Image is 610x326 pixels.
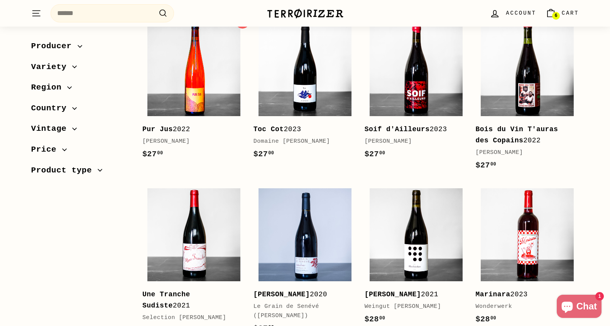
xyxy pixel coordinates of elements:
div: 2021 [365,289,460,300]
div: [PERSON_NAME] [142,137,238,146]
span: Cart [562,9,579,17]
span: Variety [31,61,73,74]
button: Variety [31,59,130,79]
b: [PERSON_NAME] [253,291,310,298]
sup: 00 [157,150,163,156]
div: 2020 [253,289,349,300]
div: 2023 [365,124,460,135]
button: Product type [31,162,130,183]
span: $27 [365,150,385,159]
sup: 00 [490,162,496,167]
a: Toc Cot2023Domaine [PERSON_NAME] [253,18,357,168]
span: Product type [31,164,98,177]
sup: 00 [490,316,496,321]
a: Cart [541,2,584,25]
span: Price [31,143,63,156]
sup: 00 [379,150,385,156]
span: $28 [476,315,497,324]
span: Country [31,102,73,115]
div: 2022 [476,124,571,146]
div: 2023 [253,124,349,135]
div: Wonderwerk [476,302,571,311]
div: Le Grain de Senévé ([PERSON_NAME]) [253,302,349,321]
span: Region [31,81,68,94]
div: [PERSON_NAME] [365,137,460,146]
div: 2023 [476,289,571,300]
b: Soif d'Ailleurs [365,125,430,133]
b: Pur Jus [142,125,173,133]
span: $27 [253,150,274,159]
div: Selection [PERSON_NAME] [142,313,238,323]
div: Weingut [PERSON_NAME] [365,302,460,311]
a: Pur Jus2022[PERSON_NAME] [142,18,246,168]
b: Marinara [476,291,510,298]
span: $27 [142,150,163,159]
sup: 00 [268,150,274,156]
inbox-online-store-chat: Shopify online store chat [554,295,604,320]
div: 2021 [142,289,238,311]
b: Une Tranche Sudiste [142,291,190,309]
button: Vintage [31,120,130,141]
a: Account [485,2,541,25]
button: Price [31,141,130,162]
span: Producer [31,40,78,53]
span: Vintage [31,122,73,135]
sup: 00 [379,316,385,321]
span: $28 [365,315,385,324]
span: 6 [554,13,557,19]
b: Toc Cot [253,125,284,133]
span: Account [506,9,536,17]
div: 2022 [142,124,238,135]
a: Bois du Vin T'auras des Copains2022[PERSON_NAME] [476,18,579,179]
div: Domaine [PERSON_NAME] [253,137,349,146]
div: [PERSON_NAME] [476,148,571,157]
a: Soif d'Ailleurs2023[PERSON_NAME] [365,18,468,168]
button: Producer [31,38,130,59]
button: Country [31,100,130,121]
b: [PERSON_NAME] [365,291,421,298]
span: $27 [476,161,497,170]
button: Region [31,79,130,100]
b: Bois du Vin T'auras des Copains [476,125,558,144]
